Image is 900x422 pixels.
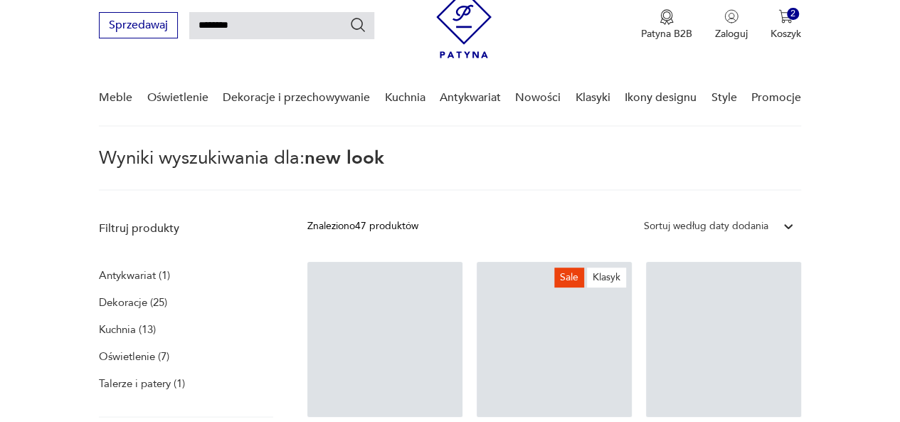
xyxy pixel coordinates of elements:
[751,70,801,125] a: Promocje
[515,70,561,125] a: Nowości
[715,9,748,41] button: Zaloguj
[724,9,738,23] img: Ikonka użytkownika
[307,218,418,234] div: Znaleziono 47 produktów
[778,9,793,23] img: Ikona koszyka
[771,27,801,41] p: Koszyk
[99,292,167,312] a: Dekoracje (25)
[99,374,185,394] a: Talerze i patery (1)
[147,70,208,125] a: Oświetlenie
[99,320,156,339] a: Kuchnia (13)
[223,70,370,125] a: Dekoracje i przechowywanie
[660,9,674,25] img: Ikona medalu
[641,9,692,41] a: Ikona medaluPatyna B2B
[711,70,736,125] a: Style
[644,218,768,234] div: Sortuj według daty dodania
[641,27,692,41] p: Patyna B2B
[99,21,178,31] a: Sprzedawaj
[99,221,273,236] p: Filtruj produkty
[625,70,697,125] a: Ikony designu
[384,70,425,125] a: Kuchnia
[771,9,801,41] button: 2Koszyk
[305,145,384,171] span: new look
[99,149,801,191] p: Wyniki wyszukiwania dla:
[715,27,748,41] p: Zaloguj
[641,9,692,41] button: Patyna B2B
[787,8,799,20] div: 2
[99,265,170,285] a: Antykwariat (1)
[440,70,501,125] a: Antykwariat
[99,70,132,125] a: Meble
[576,70,610,125] a: Klasyki
[99,12,178,38] button: Sprzedawaj
[349,16,366,33] button: Szukaj
[99,347,169,366] a: Oświetlenie (7)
